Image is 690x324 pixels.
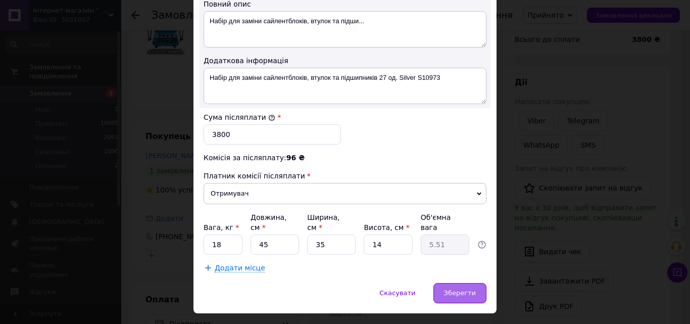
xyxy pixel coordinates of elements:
[204,223,239,232] label: Вага, кг
[251,213,287,232] label: Довжина, см
[307,213,339,232] label: Ширина, см
[204,11,486,48] textarea: Набір для заміни сайлентблоків, втулок та підши...
[204,183,486,204] span: Отримувач
[204,68,486,104] textarea: Набір для заміни сайлентблоків, втулок та підшипників 27 од. Silver S10973
[379,289,415,297] span: Скасувати
[286,154,305,162] span: 96 ₴
[204,56,486,66] div: Додаткова інформація
[204,113,275,121] label: Сума післяплати
[444,289,476,297] span: Зберегти
[421,212,469,233] div: Об'ємна вага
[204,153,486,163] div: Комісія за післяплату:
[215,264,265,272] span: Додати місце
[364,223,409,232] label: Висота, см
[204,172,305,180] span: Платник комісії післяплати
